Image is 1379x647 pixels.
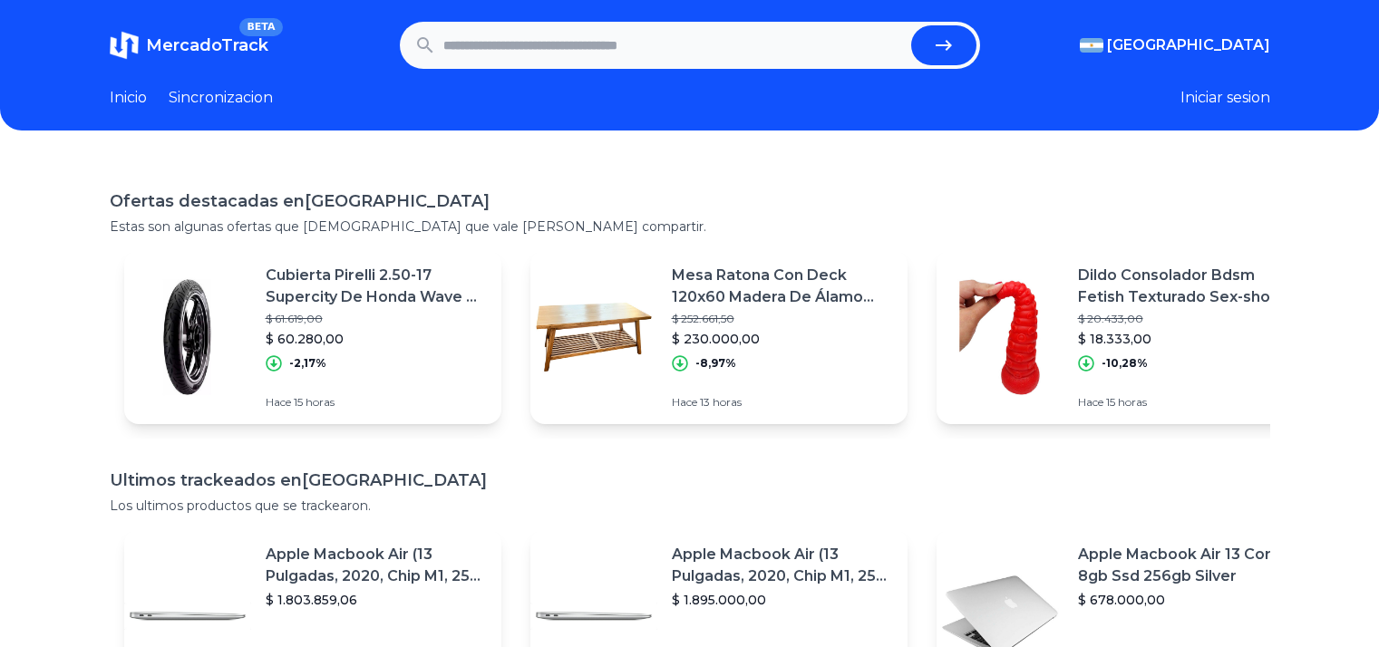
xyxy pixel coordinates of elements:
p: Hace 15 horas [266,395,487,410]
h1: Ultimos trackeados en [GEOGRAPHIC_DATA] [110,468,1270,493]
button: [GEOGRAPHIC_DATA] [1080,34,1270,56]
p: $ 20.433,00 [1078,312,1299,326]
p: Los ultimos productos que se trackearon. [110,497,1270,515]
p: $ 1.895.000,00 [672,591,893,609]
a: Featured imageCubierta Pirelli 2.50-17 Supercity De Honda Wave Nf 100$ 61.619,00$ 60.280,00-2,17%... [124,250,501,424]
p: Cubierta Pirelli 2.50-17 Supercity De Honda Wave Nf 100 [266,265,487,308]
p: $ 60.280,00 [266,330,487,348]
span: MercadoTrack [146,35,268,55]
button: Iniciar sesion [1180,87,1270,109]
p: Estas son algunas ofertas que [DEMOGRAPHIC_DATA] que vale [PERSON_NAME] compartir. [110,217,1270,236]
a: Sincronizacion [169,87,273,109]
img: MercadoTrack [110,31,139,60]
img: Argentina [1080,38,1103,53]
p: -8,97% [695,356,736,371]
p: $ 18.333,00 [1078,330,1299,348]
a: MercadoTrackBETA [110,31,268,60]
a: Featured imageMesa Ratona Con Deck 120x60 Madera De Álamo Lustrada Nórdica$ 252.661,50$ 230.000,0... [530,250,908,424]
img: Featured image [124,274,251,401]
p: $ 230.000,00 [672,330,893,348]
p: Mesa Ratona Con Deck 120x60 Madera De Álamo Lustrada Nórdica [672,265,893,308]
p: Apple Macbook Air 13 Core I5 8gb Ssd 256gb Silver [1078,544,1299,587]
span: BETA [239,18,282,36]
a: Featured imageDildo Consolador Bdsm Fetish Texturado Sex-shop$ 20.433,00$ 18.333,00-10,28%Hace 15... [937,250,1314,424]
p: $ 252.661,50 [672,312,893,326]
p: Hace 15 horas [1078,395,1299,410]
p: Dildo Consolador Bdsm Fetish Texturado Sex-shop [1078,265,1299,308]
p: -2,17% [289,356,326,371]
p: $ 678.000,00 [1078,591,1299,609]
p: Apple Macbook Air (13 Pulgadas, 2020, Chip M1, 256 Gb De Ssd, 8 Gb De Ram) - Plata [672,544,893,587]
img: Featured image [937,274,1063,401]
p: -10,28% [1102,356,1148,371]
p: Hace 13 horas [672,395,893,410]
p: Apple Macbook Air (13 Pulgadas, 2020, Chip M1, 256 Gb De Ssd, 8 Gb De Ram) - Plata [266,544,487,587]
p: $ 1.803.859,06 [266,591,487,609]
p: $ 61.619,00 [266,312,487,326]
span: [GEOGRAPHIC_DATA] [1107,34,1270,56]
img: Featured image [530,274,657,401]
a: Inicio [110,87,147,109]
h1: Ofertas destacadas en [GEOGRAPHIC_DATA] [110,188,1270,214]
